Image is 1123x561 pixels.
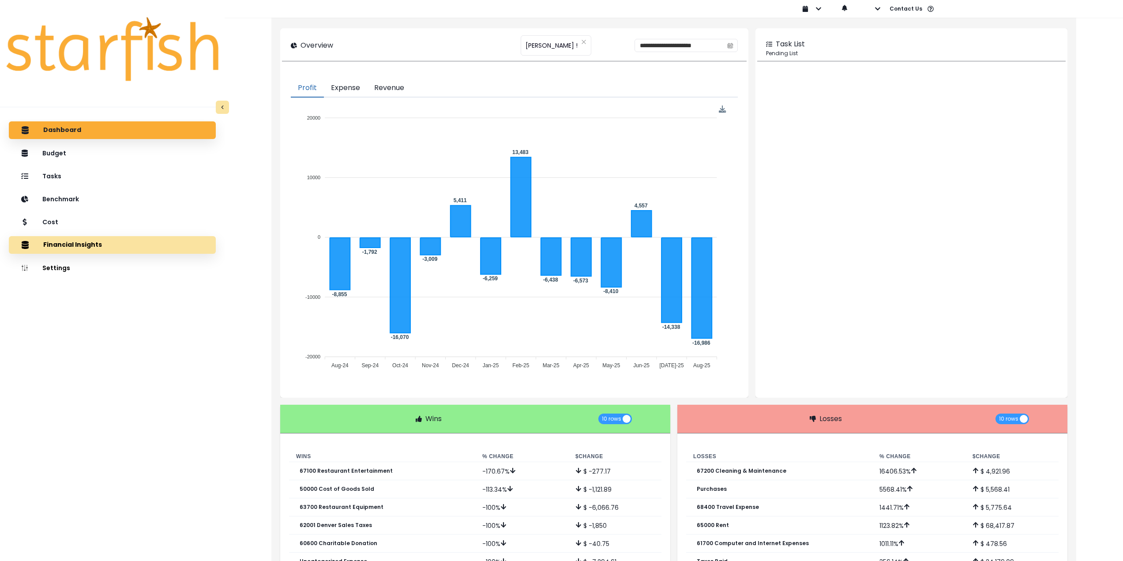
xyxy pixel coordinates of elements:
[999,414,1018,424] span: 10 rows
[965,516,1059,535] td: $ 68,417.87
[42,173,61,180] p: Tasks
[452,363,469,369] tspan: Dec-24
[9,213,216,231] button: Cost
[568,462,661,480] td: $ -277.17
[568,480,661,498] td: $ -1,121.89
[568,451,661,462] th: $ Change
[475,451,568,462] th: % Change
[9,121,216,139] button: Dashboard
[305,294,320,300] tspan: -10000
[697,504,759,510] p: 68400 Travel Expense
[300,522,372,528] p: 62001 Denver Sales Taxes
[660,363,684,369] tspan: [DATE]-25
[697,540,809,546] p: 61700 Computer and Internet Expenses
[300,504,383,510] p: 63700 Restaurant Equipment
[425,414,442,424] p: Wins
[581,38,586,46] button: Clear
[324,79,367,98] button: Expense
[331,363,349,369] tspan: Aug-24
[300,468,393,474] p: 67100 Restaurant Entertainment
[965,535,1059,553] td: $ 478.56
[965,498,1059,516] td: $ 5,775.64
[872,498,965,516] td: 1441.71 %
[697,522,729,528] p: 65000 Rent
[513,363,530,369] tspan: Feb-25
[727,42,733,49] svg: calendar
[965,480,1059,498] td: $ 5,568.41
[766,49,1057,57] p: Pending List
[693,363,710,369] tspan: Aug-25
[43,126,81,134] p: Dashboard
[9,190,216,208] button: Benchmark
[9,144,216,162] button: Budget
[300,540,377,546] p: 60600 Charitable Donation
[568,516,661,535] td: $ -1,850
[776,39,805,49] p: Task List
[307,175,321,180] tspan: 10000
[872,535,965,553] td: 1011.11 %
[318,234,320,240] tspan: 0
[300,40,333,51] p: Overview
[581,39,586,45] svg: close
[475,516,568,535] td: -100 %
[422,363,439,369] tspan: Nov-24
[719,105,726,113] div: Menu
[719,105,726,113] img: Download Profit
[603,363,620,369] tspan: May-25
[872,516,965,535] td: 1123.82 %
[305,354,320,359] tspan: -20000
[573,363,589,369] tspan: Apr-25
[9,259,216,277] button: Settings
[42,218,58,226] p: Cost
[291,79,324,98] button: Profit
[526,36,578,55] span: [PERSON_NAME] !
[697,486,727,492] p: Purchases
[634,363,650,369] tspan: Jun-25
[42,196,79,203] p: Benchmark
[300,486,374,492] p: 50000 Cost of Goods Sold
[872,462,965,480] td: 16406.53 %
[9,167,216,185] button: Tasks
[568,535,661,553] td: $ -40.75
[965,451,1059,462] th: $ Change
[872,451,965,462] th: % Change
[475,535,568,553] td: -100 %
[568,498,661,516] td: $ -6,066.76
[289,451,475,462] th: Wins
[9,236,216,254] button: Financial Insights
[483,363,499,369] tspan: Jan-25
[307,115,321,120] tspan: 20000
[543,363,560,369] tspan: Mar-25
[475,480,568,498] td: -113.34 %
[872,480,965,498] td: 5568.41 %
[475,498,568,516] td: -100 %
[42,150,66,157] p: Budget
[475,462,568,480] td: -170.67 %
[602,414,621,424] span: 10 rows
[697,468,786,474] p: 67200 Cleaning & Maintenance
[965,462,1059,480] td: $ 4,921.96
[361,363,379,369] tspan: Sep-24
[392,363,408,369] tspan: Oct-24
[686,451,872,462] th: Losses
[367,79,411,98] button: Revenue
[819,414,842,424] p: Losses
